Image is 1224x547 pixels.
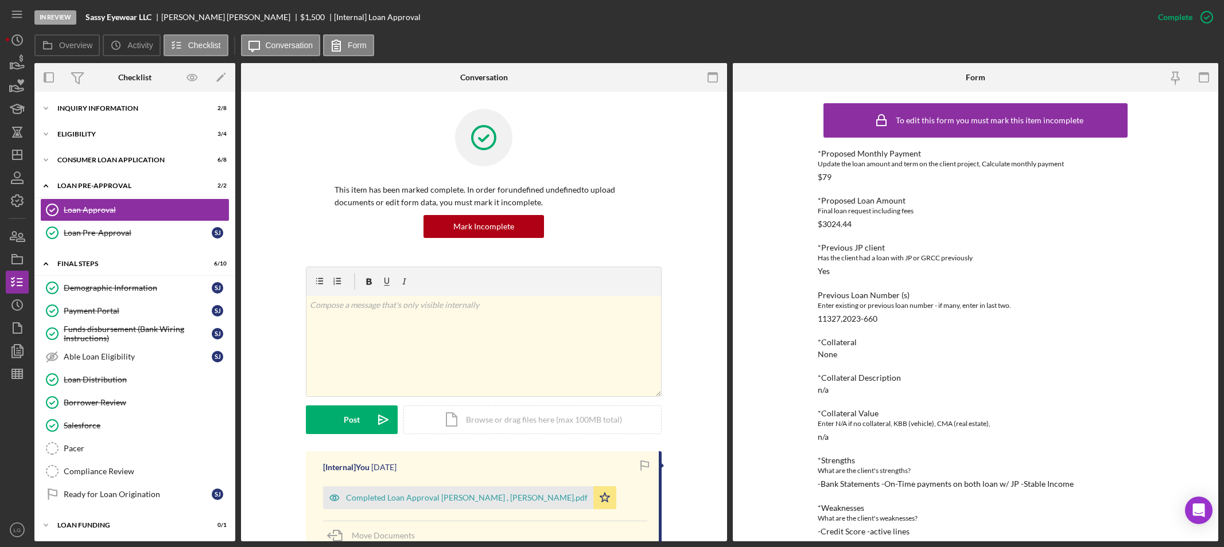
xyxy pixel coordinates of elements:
div: Loan Funding [57,522,198,529]
div: *Strengths [818,456,1133,465]
div: S J [212,227,223,239]
div: Mark Incomplete [453,215,514,238]
div: $79 [818,173,831,182]
a: Loan Distribution [40,368,230,391]
b: Sassy Eyewear LLC [86,13,151,22]
div: In Review [34,10,76,25]
time: 2025-10-08 14:57 [371,463,397,472]
div: Loan Approval [64,205,229,214]
div: Conversation [460,73,508,82]
div: 2 / 8 [206,105,227,112]
button: Checklist [164,34,228,56]
div: Compliance Review [64,467,229,476]
div: Borrower Review [64,398,229,407]
button: Form [323,34,374,56]
a: Loan Pre-ApprovalSJ [40,221,230,244]
div: *Collateral Value [818,409,1133,418]
div: S J [212,328,223,339]
label: Activity [127,41,153,50]
div: [Internal] You [323,463,370,472]
div: Form [966,73,985,82]
div: Eligibility [57,131,198,138]
label: Overview [59,41,92,50]
a: Ready for Loan OriginationSJ [40,483,230,506]
a: Pacer [40,437,230,460]
div: 11327,2023-660 [818,314,877,323]
a: Able Loan EligibilitySJ [40,345,230,368]
div: S J [212,351,223,362]
div: To edit this form you must mark this item incomplete [896,116,1083,125]
div: -Credit Score -active lines [818,527,910,536]
button: Complete [1147,6,1218,29]
div: S J [212,282,223,294]
div: Open Intercom Messenger [1185,497,1213,524]
div: Salesforce [64,421,229,430]
div: n/a [818,385,829,394]
div: Enter N/A if no collateral, KBB (vehicle), CMA (real estate), [818,418,1133,429]
div: Previous Loan Number (s) [818,291,1133,300]
div: -Bank Statements -On-Time payments on both loan w/ JP -Stable Income [818,479,1074,489]
a: Salesforce [40,414,230,437]
div: S J [212,305,223,317]
a: Borrower Review [40,391,230,414]
div: None [818,350,837,359]
div: 6 / 8 [206,157,227,163]
div: n/a [818,432,829,441]
p: This item has been marked complete. In order for undefined undefined to upload documents or edit ... [335,183,633,209]
div: What are the client's strengths? [818,465,1133,476]
button: Completed Loan Approval [PERSON_NAME] , [PERSON_NAME].pdf [323,486,616,509]
button: LG [6,518,29,541]
div: Ready for Loan Origination [64,490,212,499]
div: Consumer Loan Application [57,157,198,163]
div: Pacer [64,444,229,453]
div: Loan Pre-Approval [57,182,198,189]
div: Demographic Information [64,283,212,292]
button: Conversation [241,34,321,56]
div: Has the client had a loan with JP or GRCC previously [818,252,1133,264]
div: Completed Loan Approval [PERSON_NAME] , [PERSON_NAME].pdf [346,493,588,502]
div: Loan Distribution [64,375,229,384]
div: Loan Pre-Approval [64,228,212,237]
div: *Collateral [818,338,1133,347]
label: Form [348,41,367,50]
span: Move Documents [352,530,415,540]
div: *Proposed Loan Amount [818,196,1133,205]
div: S J [212,489,223,500]
button: Overview [34,34,100,56]
div: Final loan request including fees [818,205,1133,217]
text: LG [14,527,21,533]
div: Yes [818,267,830,276]
button: Post [306,405,398,434]
div: Able Loan Eligibility [64,352,212,361]
a: Funds disbursement (Bank Wiring Instructions)SJ [40,322,230,345]
div: *Previous JP client [818,243,1133,252]
div: *Weaknesses [818,503,1133,513]
div: [Internal] Loan Approval [334,13,421,22]
label: Conversation [266,41,313,50]
div: $3024.44 [818,220,852,229]
div: 0 / 1 [206,522,227,529]
div: *Collateral Description [818,373,1133,382]
div: Funds disbursement (Bank Wiring Instructions) [64,325,212,343]
a: Payment PortalSJ [40,299,230,322]
button: Mark Incomplete [423,215,544,238]
div: Update the loan amount and term on the client project, Calculate monthly payment [818,158,1133,170]
div: 6 / 10 [206,260,227,267]
label: Checklist [188,41,221,50]
div: [PERSON_NAME] [PERSON_NAME] [161,13,300,22]
div: Enter existing or previous loan number - if many, enter in last two. [818,300,1133,311]
div: 2 / 2 [206,182,227,189]
button: Activity [103,34,160,56]
div: Post [344,405,360,434]
a: Demographic InformationSJ [40,276,230,299]
div: FINAL STEPS [57,260,198,267]
div: 3 / 4 [206,131,227,138]
div: Payment Portal [64,306,212,315]
div: *Proposed Monthly Payment [818,149,1133,158]
span: $1,500 [300,12,325,22]
a: Compliance Review [40,460,230,483]
div: Checklist [118,73,151,82]
a: Loan Approval [40,198,230,221]
div: What are the client's weaknesses? [818,513,1133,524]
div: Inquiry Information [57,105,198,112]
